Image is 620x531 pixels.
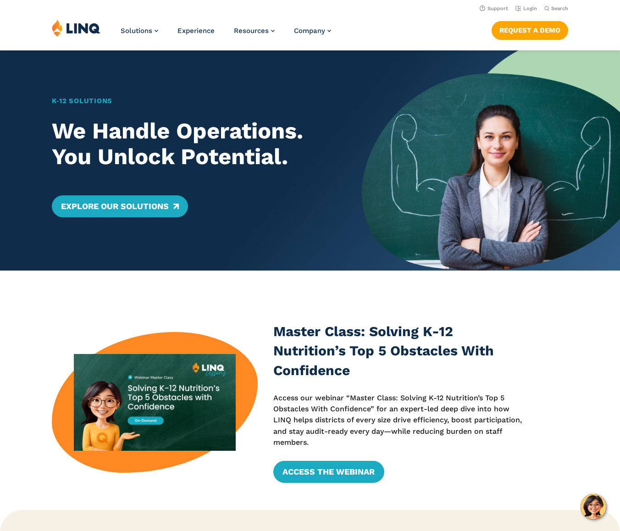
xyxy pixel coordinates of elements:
a: Request a Demo [492,21,568,39]
button: Hello, have a question? Let’s chat. [581,494,606,520]
span: Resources [234,27,269,35]
a: Explore Our Solutions [52,195,188,217]
span: Search [551,6,568,11]
h2: We Handle Operations. You Unlock Potential. [52,118,337,170]
p: Access our webinar “Master Class: Solving K-12 Nutrition’s Top 5 Obstacles With Confidence” for a... [273,393,524,448]
span: Company [294,27,325,35]
h3: Master Class: Solving K-12 Nutrition’s Top 5 Obstacles With Confidence [273,322,524,381]
nav: Button Navigation [492,19,568,39]
img: Home Banner [362,50,620,271]
img: LINQ | K‑12 Software [52,19,100,37]
a: Experience [177,27,215,35]
a: Resources [234,27,275,35]
button: Open Search Bar [544,5,568,12]
a: Solutions [121,27,158,35]
a: Support [480,6,508,11]
a: Login [515,6,537,11]
span: Solutions [121,27,152,35]
nav: Primary Navigation [121,19,331,50]
a: Access the Webinar [273,461,384,483]
h1: K‑12 Solutions [52,96,337,106]
a: Company [294,27,331,35]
